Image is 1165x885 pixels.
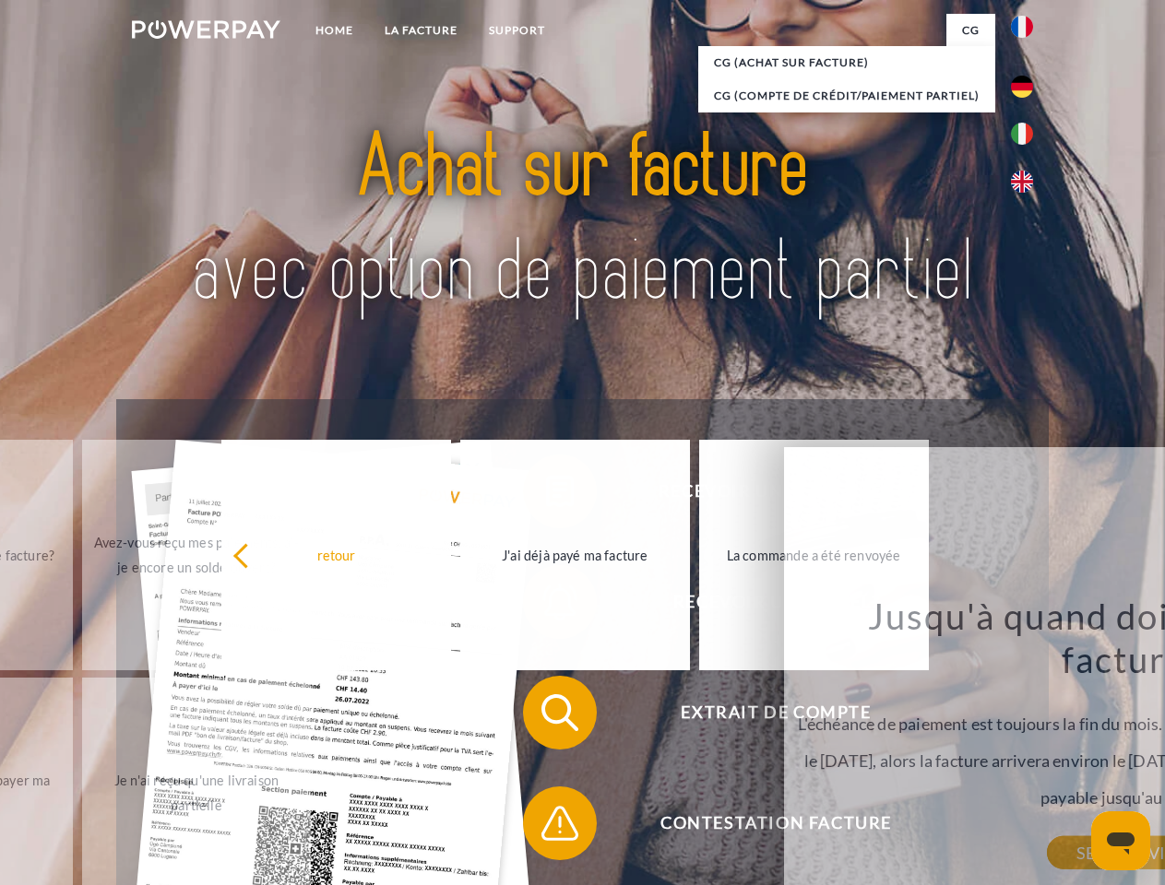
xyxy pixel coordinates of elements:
[300,14,369,47] a: Home
[1011,171,1033,193] img: en
[82,440,312,670] a: Avez-vous reçu mes paiements, ai-je encore un solde ouvert?
[946,14,995,47] a: CG
[132,20,280,39] img: logo-powerpay-white.svg
[93,768,301,818] div: Je n'ai reçu qu'une livraison partielle
[523,676,1003,749] button: Extrait de compte
[710,542,918,567] div: La commande a été renvoyée
[537,800,583,846] img: qb_warning.svg
[473,14,561,47] a: Support
[1011,76,1033,98] img: de
[698,79,995,112] a: CG (Compte de crédit/paiement partiel)
[698,46,995,79] a: CG (achat sur facture)
[537,690,583,736] img: qb_search.svg
[369,14,473,47] a: LA FACTURE
[471,542,679,567] div: J'ai déjà payé ma facture
[176,88,989,353] img: title-powerpay_fr.svg
[93,530,301,580] div: Avez-vous reçu mes paiements, ai-je encore un solde ouvert?
[1011,123,1033,145] img: it
[1011,16,1033,38] img: fr
[523,786,1003,860] button: Contestation Facture
[1091,811,1150,870] iframe: Bouton de lancement de la fenêtre de messagerie
[232,542,440,567] div: retour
